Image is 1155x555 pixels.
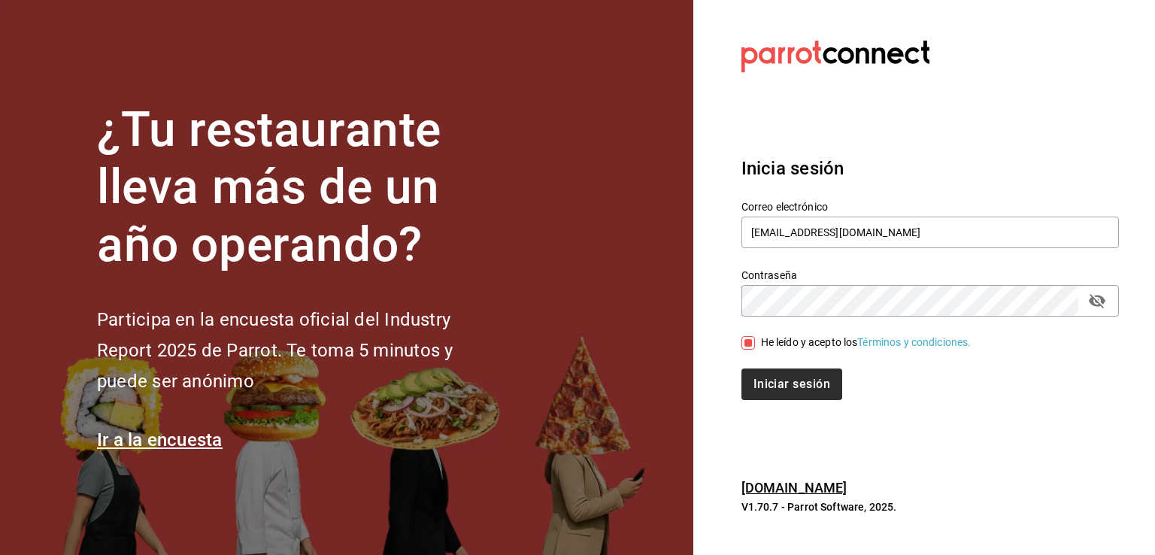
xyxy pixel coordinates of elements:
[1084,288,1110,314] button: passwordField
[857,336,971,348] a: Términos y condiciones.
[741,269,1119,280] label: Contraseña
[741,201,1119,211] label: Correo electrónico
[97,102,503,274] h1: ¿Tu restaurante lleva más de un año operando?
[761,335,972,350] div: He leído y acepto los
[741,217,1119,248] input: Ingresa tu correo electrónico
[741,480,847,496] a: [DOMAIN_NAME]
[97,429,223,450] a: Ir a la encuesta
[97,305,503,396] h2: Participa en la encuesta oficial del Industry Report 2025 de Parrot. Te toma 5 minutos y puede se...
[741,155,1119,182] h3: Inicia sesión
[741,499,1119,514] p: V1.70.7 - Parrot Software, 2025.
[741,368,842,400] button: Iniciar sesión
